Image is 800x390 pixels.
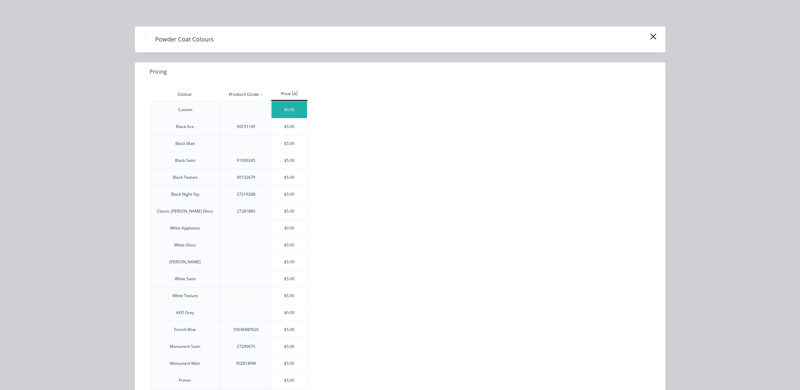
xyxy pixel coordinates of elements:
div: Black Night Sky [171,191,199,197]
div: $5.00 [272,186,307,203]
div: Black Texture [173,174,198,180]
div: $0.00 [272,304,307,321]
div: $5.00 [272,135,307,152]
div: $5.00 [272,288,307,304]
div: $5.00 [272,237,307,253]
div: $5.00 [272,271,307,287]
div: 9109024S [237,158,255,163]
div: $0.00 [272,101,307,118]
h4: Powder Coat Colours [145,33,224,46]
div: White Texture [172,293,198,299]
div: 90132679 [237,174,255,180]
div: Monument Satin [170,344,200,350]
div: $5.00 [272,203,307,220]
div: Price (A) [271,91,307,97]
div: $5.00 [272,321,307,338]
div: Custom [178,107,192,113]
div: APO Grey [176,310,194,316]
div: Product Code: - [224,86,268,103]
div: French Blue [174,327,196,333]
div: Black Matt [175,141,195,147]
div: 27219268 [237,191,255,197]
div: $5.00 [272,372,307,389]
div: Monument Matt [170,360,200,366]
div: $5.00 [272,118,307,135]
div: 2729067S [237,344,255,350]
div: 90C9116F [237,124,255,130]
span: Pricing [150,68,167,76]
div: Black Ace [176,124,194,130]
div: Classic [PERSON_NAME] Gloss [157,208,213,214]
div: Primer [179,377,191,383]
div: $5.00 [272,338,307,355]
div: 1003688PX20 [233,327,259,333]
div: 90Z8189M [236,360,256,366]
div: White Satin [175,276,196,282]
div: Colour [172,86,197,103]
div: White Appliance [170,225,200,231]
div: $5.00 [272,169,307,186]
div: [PERSON_NAME] [169,259,201,265]
div: $5.00 [272,152,307,169]
div: $5.00 [272,355,307,372]
div: White Gloss [174,242,196,248]
div: Black Satin [175,158,195,163]
div: $0.00 [272,220,307,236]
div: 27281880 [237,208,255,214]
div: $5.00 [272,254,307,270]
